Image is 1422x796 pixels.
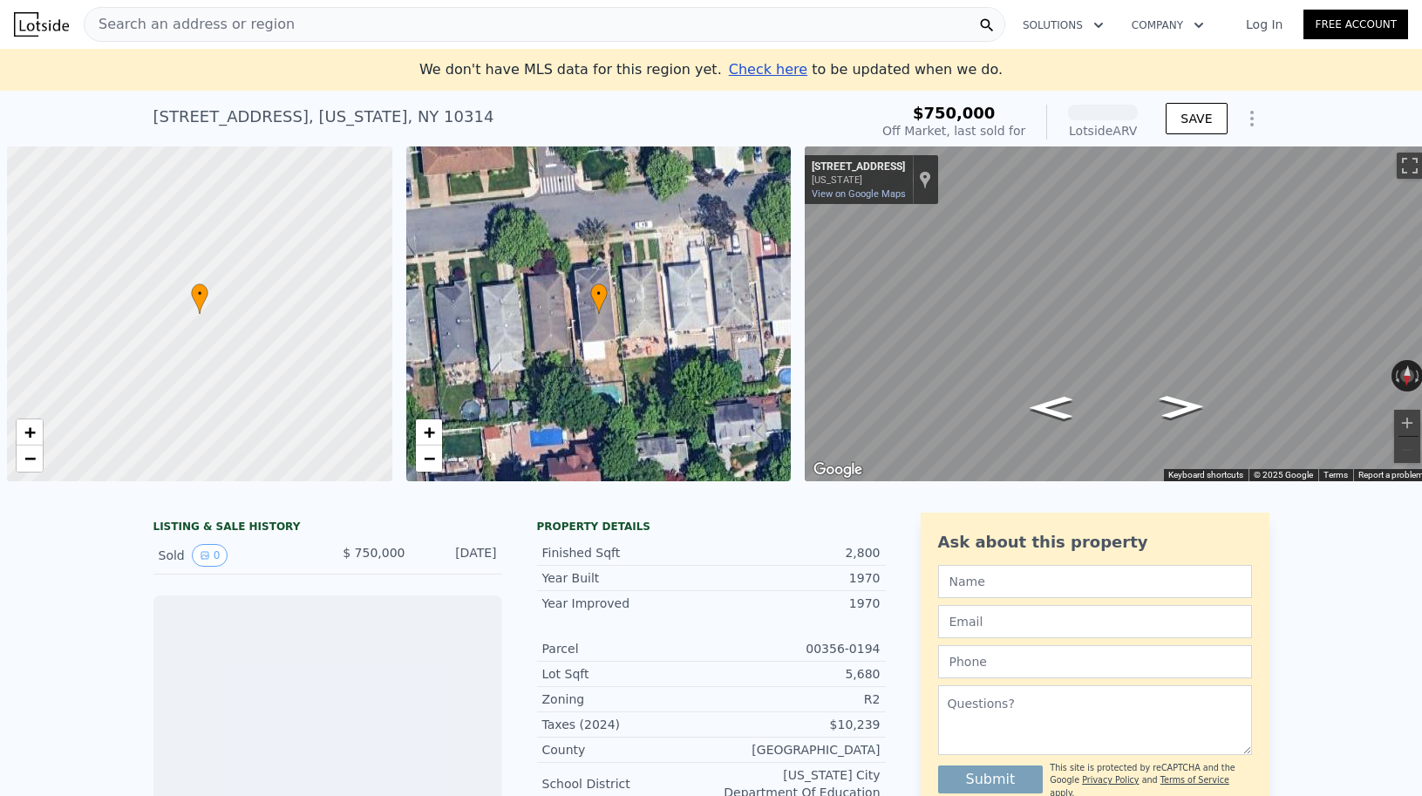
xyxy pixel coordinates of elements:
div: 1970 [711,569,881,587]
a: Zoom in [17,419,43,446]
span: © 2025 Google [1254,470,1313,480]
button: Show Options [1235,101,1269,136]
a: Terms (opens in new tab) [1323,470,1348,480]
span: • [590,286,608,302]
a: Zoom out [17,446,43,472]
div: County [542,741,711,759]
div: Finished Sqft [542,544,711,561]
a: Open this area in Google Maps (opens a new window) [809,459,867,481]
button: Submit [938,765,1044,793]
div: • [191,283,208,314]
img: Google [809,459,867,481]
div: R2 [711,691,881,708]
input: Email [938,605,1252,638]
div: We don't have MLS data for this region yet. [419,59,1003,80]
button: Zoom in [1394,410,1420,436]
div: Sold [159,544,314,567]
div: Ask about this property [938,530,1252,554]
div: [STREET_ADDRESS] , [US_STATE] , NY 10314 [153,105,494,129]
button: Zoom out [1394,437,1420,463]
span: + [24,421,36,443]
div: Off Market, last sold for [882,122,1025,139]
a: Free Account [1303,10,1408,39]
button: View historical data [192,544,228,567]
div: to be updated when we do. [729,59,1003,80]
div: Taxes (2024) [542,716,711,733]
div: 5,680 [711,665,881,683]
div: [GEOGRAPHIC_DATA] [711,741,881,759]
button: Reset the view [1399,360,1414,392]
div: [DATE] [419,544,497,567]
img: Lotside [14,12,69,37]
div: 00356-0194 [711,640,881,657]
div: LISTING & SALE HISTORY [153,520,502,537]
button: Company [1118,10,1218,41]
span: + [423,421,434,443]
span: $750,000 [913,104,996,122]
span: $ 750,000 [343,546,405,560]
a: Privacy Policy [1082,775,1139,785]
div: [US_STATE] [812,174,905,186]
div: 2,800 [711,544,881,561]
button: Keyboard shortcuts [1168,469,1243,481]
button: Rotate counterclockwise [1391,360,1401,391]
div: Lotside ARV [1068,122,1138,139]
div: • [590,283,608,314]
path: Go East, Benedict Ave [1011,391,1091,425]
div: Zoning [542,691,711,708]
input: Phone [938,645,1252,678]
span: − [423,447,434,469]
a: Zoom in [416,419,442,446]
a: View on Google Maps [812,188,906,200]
a: Log In [1225,16,1303,33]
div: Lot Sqft [542,665,711,683]
div: [STREET_ADDRESS] [812,160,905,174]
div: Year Improved [542,595,711,612]
input: Name [938,565,1252,598]
div: 1970 [711,595,881,612]
a: Show location on map [919,170,931,189]
div: Property details [537,520,886,534]
a: Zoom out [416,446,442,472]
a: Terms of Service [1160,775,1229,785]
span: Search an address or region [85,14,295,35]
span: • [191,286,208,302]
span: − [24,447,36,469]
path: Go West, Benedict Ave [1140,390,1223,424]
span: Check here [729,61,807,78]
div: Year Built [542,569,711,587]
div: $10,239 [711,716,881,733]
button: SAVE [1166,103,1227,134]
div: Parcel [542,640,711,657]
button: Solutions [1009,10,1118,41]
div: School District [542,775,711,793]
